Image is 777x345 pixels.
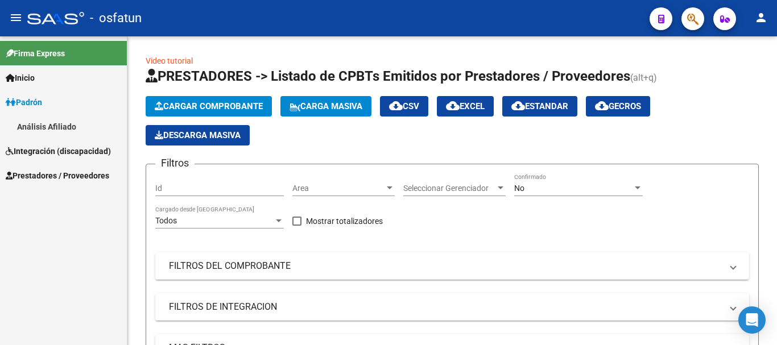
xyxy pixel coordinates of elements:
[280,96,371,117] button: Carga Masiva
[146,68,630,84] span: PRESTADORES -> Listado de CPBTs Emitidos por Prestadores / Proveedores
[514,184,524,193] span: No
[437,96,494,117] button: EXCEL
[146,125,250,146] app-download-masive: Descarga masiva de comprobantes (adjuntos)
[389,99,403,113] mat-icon: cloud_download
[380,96,428,117] button: CSV
[630,72,657,83] span: (alt+q)
[155,101,263,111] span: Cargar Comprobante
[155,293,749,321] mat-expansion-panel-header: FILTROS DE INTEGRACION
[6,169,109,182] span: Prestadores / Proveedores
[9,11,23,24] mat-icon: menu
[511,99,525,113] mat-icon: cloud_download
[6,72,35,84] span: Inicio
[155,252,749,280] mat-expansion-panel-header: FILTROS DEL COMPROBANTE
[511,101,568,111] span: Estandar
[155,155,195,171] h3: Filtros
[90,6,142,31] span: - osfatun
[169,301,722,313] mat-panel-title: FILTROS DE INTEGRACION
[155,130,241,140] span: Descarga Masiva
[292,184,385,193] span: Area
[502,96,577,117] button: Estandar
[446,99,460,113] mat-icon: cloud_download
[146,125,250,146] button: Descarga Masiva
[595,99,609,113] mat-icon: cloud_download
[155,216,177,225] span: Todos
[738,306,766,334] div: Open Intercom Messenger
[146,56,193,65] a: Video tutorial
[6,96,42,109] span: Padrón
[389,101,419,111] span: CSV
[446,101,485,111] span: EXCEL
[306,214,383,228] span: Mostrar totalizadores
[6,145,111,157] span: Integración (discapacidad)
[754,11,768,24] mat-icon: person
[146,96,272,117] button: Cargar Comprobante
[595,101,641,111] span: Gecros
[290,101,362,111] span: Carga Masiva
[169,260,722,272] mat-panel-title: FILTROS DEL COMPROBANTE
[586,96,650,117] button: Gecros
[6,47,65,60] span: Firma Express
[403,184,495,193] span: Seleccionar Gerenciador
